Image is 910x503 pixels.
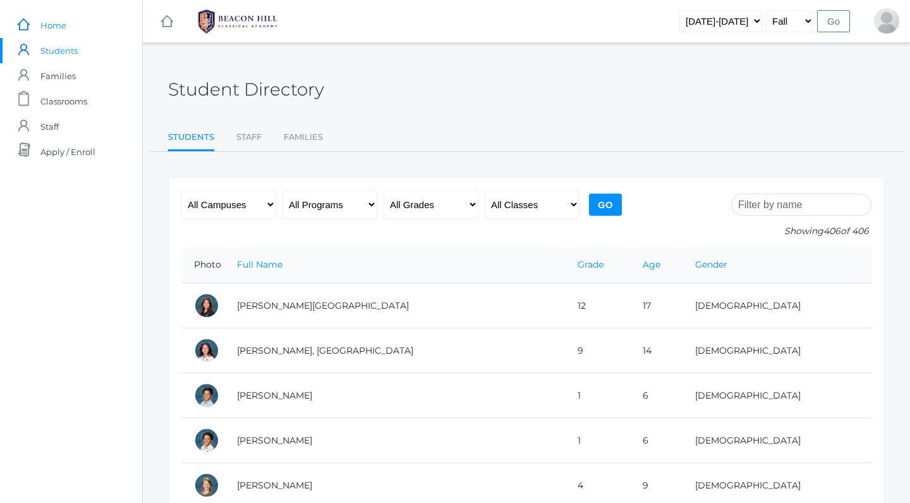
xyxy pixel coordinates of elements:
[181,247,224,283] th: Photo
[40,38,78,63] span: Students
[190,6,285,37] img: BHCALogos-05-308ed15e86a5a0abce9b8dd61676a3503ac9727e845dece92d48e8588c001991.png
[168,125,214,152] a: Students
[682,283,871,328] td: [DEMOGRAPHIC_DATA]
[682,373,871,418] td: [DEMOGRAPHIC_DATA]
[224,373,565,418] td: [PERSON_NAME]
[565,283,630,328] td: 12
[589,194,622,216] input: Go
[236,125,262,150] a: Staff
[630,328,682,373] td: 14
[565,328,630,373] td: 9
[224,283,565,328] td: [PERSON_NAME][GEOGRAPHIC_DATA]
[194,428,219,453] div: Grayson Abrea
[194,473,219,498] div: Amelia Adams
[40,13,66,38] span: Home
[578,259,604,270] a: Grade
[630,418,682,463] td: 6
[731,225,871,238] p: Showing of 406
[643,259,660,270] a: Age
[695,259,727,270] a: Gender
[224,328,565,373] td: [PERSON_NAME], [GEOGRAPHIC_DATA]
[565,418,630,463] td: 1
[224,418,565,463] td: [PERSON_NAME]
[817,10,850,32] input: Go
[194,293,219,318] div: Charlotte Abdulla
[565,373,630,418] td: 1
[284,125,323,150] a: Families
[168,80,324,99] h2: Student Directory
[630,373,682,418] td: 6
[194,383,219,408] div: Dominic Abrea
[40,139,95,165] span: Apply / Enroll
[40,89,87,114] span: Classrooms
[874,8,899,34] div: Stephen Long
[682,328,871,373] td: [DEMOGRAPHIC_DATA]
[194,338,219,363] div: Phoenix Abdulla
[630,283,682,328] td: 17
[40,63,76,89] span: Families
[237,259,282,270] a: Full Name
[731,194,871,216] input: Filter by name
[682,418,871,463] td: [DEMOGRAPHIC_DATA]
[40,114,59,139] span: Staff
[823,225,840,237] span: 406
